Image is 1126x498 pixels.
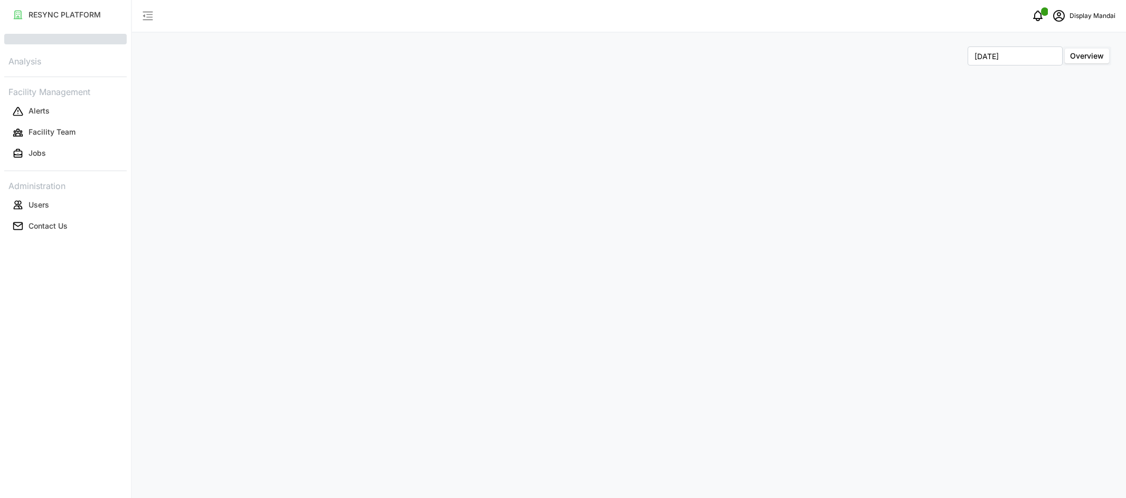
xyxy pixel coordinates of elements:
[4,5,127,24] button: RESYNC PLATFORM
[4,215,127,237] a: Contact Us
[4,195,127,214] button: Users
[29,221,68,231] p: Contact Us
[1070,11,1115,21] p: Display Mandai
[968,46,1063,65] input: Select Month
[1048,5,1070,26] button: schedule
[4,143,127,164] a: Jobs
[4,122,127,143] a: Facility Team
[1070,51,1104,60] span: Overview
[29,200,49,210] p: Users
[4,4,127,25] a: RESYNC PLATFORM
[4,83,127,99] p: Facility Management
[1027,5,1048,26] button: notifications
[29,148,46,158] p: Jobs
[4,194,127,215] a: Users
[4,102,127,121] button: Alerts
[29,10,101,20] p: RESYNC PLATFORM
[4,144,127,163] button: Jobs
[4,217,127,236] button: Contact Us
[4,177,127,193] p: Administration
[29,127,75,137] p: Facility Team
[4,101,127,122] a: Alerts
[29,106,50,116] p: Alerts
[4,123,127,142] button: Facility Team
[4,53,127,68] p: Analysis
